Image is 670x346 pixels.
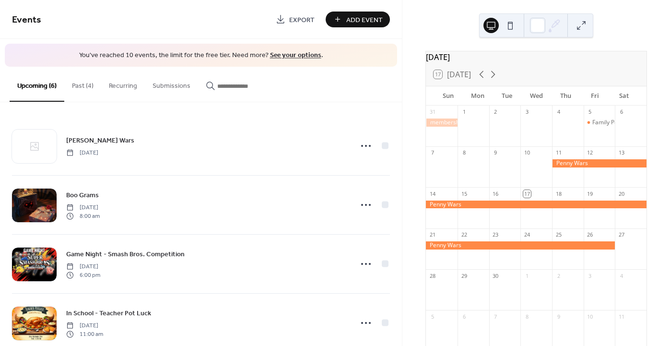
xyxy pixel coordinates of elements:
[434,86,463,106] div: Sun
[618,313,625,320] div: 11
[618,190,625,197] div: 20
[426,241,615,250] div: Penny Wars
[429,272,436,279] div: 28
[429,149,436,156] div: 7
[66,249,185,259] span: Game Night - Smash Bros. Competition
[66,330,103,339] span: 11:00 am
[492,149,499,156] div: 9
[460,231,468,239] div: 22
[580,86,610,106] div: Fri
[101,67,145,101] button: Recurring
[426,51,646,63] div: [DATE]
[587,231,594,239] div: 26
[492,190,499,197] div: 16
[555,231,562,239] div: 25
[618,231,625,239] div: 27
[14,51,388,60] span: You've reached 10 events, the limit for the free tier. Need more? .
[426,119,458,127] div: membership drive competition Ends
[587,149,594,156] div: 12
[463,86,492,106] div: Mon
[145,67,198,101] button: Submissions
[426,201,646,209] div: Penny Wars
[618,149,625,156] div: 13
[289,15,315,25] span: Export
[66,321,103,330] span: [DATE]
[523,313,530,320] div: 8
[66,190,99,200] span: Boo Grams
[66,135,134,146] a: [PERSON_NAME] Wars
[66,308,151,318] span: In School - Teacher Pot Luck
[552,159,646,167] div: Penny Wars
[523,231,530,239] div: 24
[429,108,436,116] div: 31
[460,108,468,116] div: 1
[270,49,321,62] a: See your options
[523,272,530,279] div: 1
[66,308,151,319] a: In School - Teacher Pot Luck
[555,190,562,197] div: 18
[555,108,562,116] div: 4
[523,149,530,156] div: 10
[523,108,530,116] div: 3
[618,272,625,279] div: 4
[492,272,499,279] div: 30
[610,86,639,106] div: Sat
[523,190,530,197] div: 17
[460,313,468,320] div: 6
[492,108,499,116] div: 2
[66,135,134,145] span: [PERSON_NAME] Wars
[64,67,101,101] button: Past (4)
[555,313,562,320] div: 9
[269,12,322,27] a: Export
[587,313,594,320] div: 10
[66,148,98,157] span: [DATE]
[429,190,436,197] div: 14
[66,212,100,221] span: 8:00 am
[429,313,436,320] div: 5
[460,190,468,197] div: 15
[587,190,594,197] div: 19
[584,119,615,127] div: Family Pot luck
[492,86,521,106] div: Tue
[592,119,632,127] div: Family Pot luck
[12,11,41,29] span: Events
[618,108,625,116] div: 6
[429,231,436,239] div: 21
[10,67,64,102] button: Upcoming (6)
[66,262,100,271] span: [DATE]
[522,86,551,106] div: Wed
[587,108,594,116] div: 5
[492,313,499,320] div: 7
[587,272,594,279] div: 3
[66,203,100,212] span: [DATE]
[555,149,562,156] div: 11
[551,86,580,106] div: Thu
[460,272,468,279] div: 29
[66,249,185,260] a: Game Night - Smash Bros. Competition
[460,149,468,156] div: 8
[66,190,99,201] a: Boo Grams
[492,231,499,239] div: 23
[66,271,100,280] span: 6:00 pm
[555,272,562,279] div: 2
